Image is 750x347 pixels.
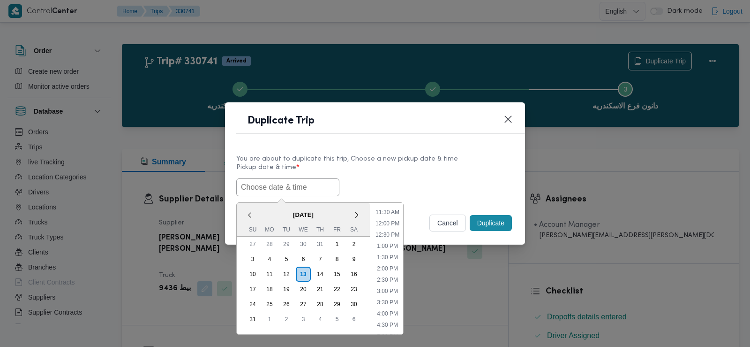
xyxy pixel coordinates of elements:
h1: Duplicate Trip [247,114,315,129]
button: cancel [429,215,466,231]
label: Pickup date & time [236,164,514,178]
ul: Time [372,203,403,334]
div: You are about to duplicate this trip, Choose a new pickup date & time [236,154,514,164]
input: Choose date & time [236,178,339,196]
button: Closes this modal window [502,114,514,125]
button: Duplicate [470,215,512,231]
